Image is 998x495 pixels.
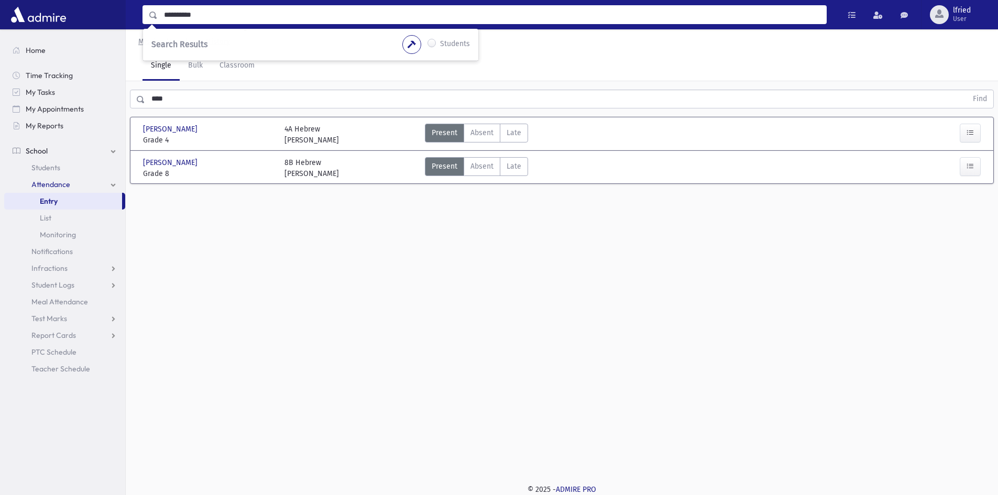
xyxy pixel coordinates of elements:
a: Student Logs [4,277,125,293]
a: My Tasks [4,84,125,101]
a: Classroom [211,51,263,81]
a: PTC Schedule [4,344,125,360]
a: Entry [4,193,122,210]
a: Notifications [4,243,125,260]
a: Home [4,42,125,59]
span: Present [432,161,457,172]
a: My Reports [4,117,125,134]
span: My Tasks [26,87,55,97]
span: Grade 8 [143,168,274,179]
span: Student Logs [31,280,74,290]
input: Search [158,5,826,24]
a: Single [142,51,180,81]
span: Present [432,127,457,138]
a: School [4,142,125,159]
span: Students [31,163,60,172]
span: Attendance [31,180,70,189]
label: Students [440,38,470,51]
span: My Reports [26,121,63,130]
a: Time Tracking [4,67,125,84]
button: Find [967,90,993,108]
span: Search Results [151,39,207,49]
a: Teacher Schedule [4,360,125,377]
span: Monitoring [40,230,76,239]
a: Meal Attendance [4,293,125,310]
span: Teacher Schedule [31,364,90,373]
span: [PERSON_NAME] [143,157,200,168]
a: Infractions [4,260,125,277]
a: My Appointments [4,101,125,117]
span: School [26,146,48,156]
span: Report Cards [31,331,76,340]
span: Late [507,127,521,138]
a: Report Cards [4,327,125,344]
span: Late [507,161,521,172]
a: Students [4,159,125,176]
u: Missing Attendance History [138,37,230,46]
img: AdmirePro [8,4,69,25]
a: Bulk [180,51,211,81]
span: Absent [470,161,493,172]
span: PTC Schedule [31,347,76,357]
span: lfried [953,6,971,15]
div: AttTypes [425,124,528,146]
span: User [953,15,971,23]
div: 8B Hebrew [PERSON_NAME] [284,157,339,179]
span: Grade 4 [143,135,274,146]
span: Entry [40,196,58,206]
a: Test Marks [4,310,125,327]
span: Home [26,46,46,55]
span: Test Marks [31,314,67,323]
span: Notifications [31,247,73,256]
span: [PERSON_NAME] [143,124,200,135]
a: Monitoring [4,226,125,243]
span: Infractions [31,263,68,273]
span: List [40,213,51,223]
span: Meal Attendance [31,297,88,306]
span: Absent [470,127,493,138]
a: Attendance [4,176,125,193]
a: List [4,210,125,226]
div: AttTypes [425,157,528,179]
div: 4A Hebrew [PERSON_NAME] [284,124,339,146]
a: Missing Attendance History [134,37,230,46]
div: © 2025 - [142,484,981,495]
span: Time Tracking [26,71,73,80]
span: My Appointments [26,104,84,114]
